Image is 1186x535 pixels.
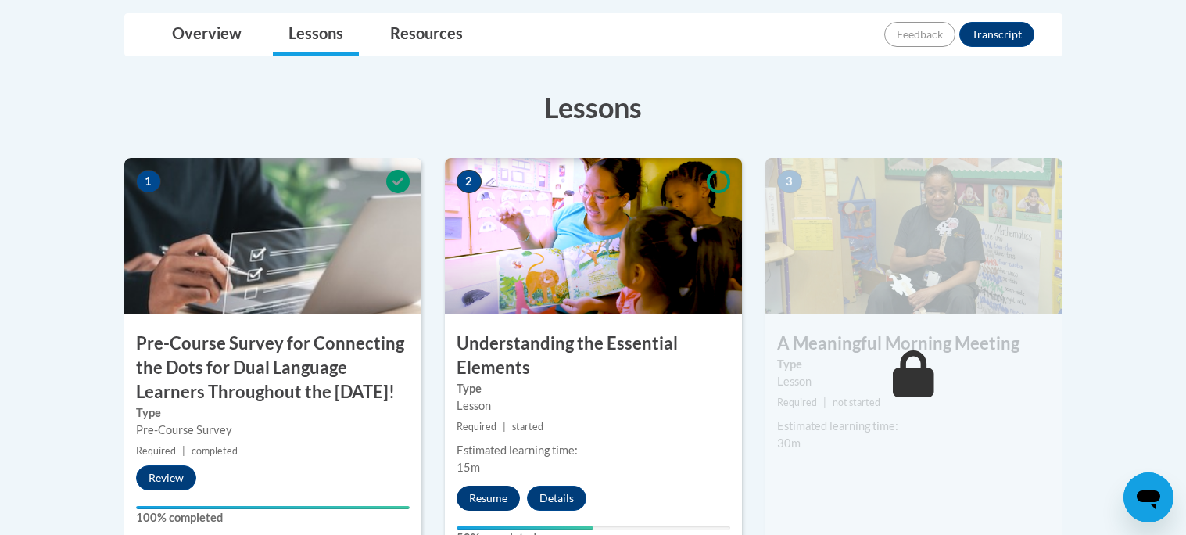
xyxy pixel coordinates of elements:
[884,22,955,47] button: Feedback
[136,465,196,490] button: Review
[457,461,480,474] span: 15m
[124,158,421,314] img: Course Image
[777,418,1051,435] div: Estimated learning time:
[777,373,1051,390] div: Lesson
[777,170,802,193] span: 3
[445,332,742,380] h3: Understanding the Essential Elements
[777,436,801,450] span: 30m
[457,442,730,459] div: Estimated learning time:
[192,445,238,457] span: completed
[527,486,586,511] button: Details
[765,332,1062,356] h3: A Meaningful Morning Meeting
[273,14,359,56] a: Lessons
[457,397,730,415] div: Lesson
[777,397,817,408] span: Required
[445,158,742,314] img: Course Image
[1123,472,1173,522] iframe: Button to launch messaging window
[136,445,176,457] span: Required
[374,14,478,56] a: Resources
[124,88,1062,127] h3: Lessons
[136,170,161,193] span: 1
[457,170,482,193] span: 2
[457,486,520,511] button: Resume
[136,509,410,526] label: 100% completed
[156,14,257,56] a: Overview
[833,397,880,408] span: not started
[503,421,506,433] span: |
[124,332,421,404] h3: Pre-Course Survey for Connecting the Dots for Dual Language Learners Throughout the [DATE]!
[457,421,496,433] span: Required
[182,445,185,457] span: |
[457,526,593,530] div: Your progress
[823,397,826,408] span: |
[959,22,1034,47] button: Transcript
[512,421,543,433] span: started
[136,404,410,422] label: Type
[136,422,410,439] div: Pre-Course Survey
[777,356,1051,373] label: Type
[136,506,410,509] div: Your progress
[457,380,730,397] label: Type
[765,158,1062,314] img: Course Image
